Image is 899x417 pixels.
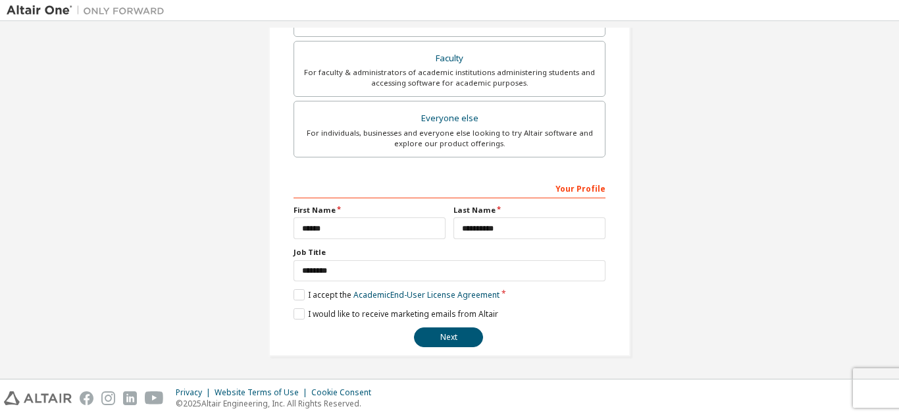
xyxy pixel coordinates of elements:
[176,387,215,398] div: Privacy
[294,205,446,215] label: First Name
[414,327,483,347] button: Next
[311,387,379,398] div: Cookie Consent
[4,391,72,405] img: altair_logo.svg
[294,247,605,258] label: Job Title
[302,49,597,68] div: Faculty
[353,289,500,300] a: Academic End-User License Agreement
[7,4,171,17] img: Altair One
[302,109,597,128] div: Everyone else
[294,308,498,320] label: I would like to receive marketing emails from Altair
[176,398,379,409] p: © 2025 Altair Engineering, Inc. All Rights Reserved.
[215,387,311,398] div: Website Terms of Use
[453,205,605,215] label: Last Name
[80,391,93,405] img: facebook.svg
[294,177,605,198] div: Your Profile
[145,391,164,405] img: youtube.svg
[302,128,597,149] div: For individuals, businesses and everyone else looking to try Altair software and explore our prod...
[302,67,597,88] div: For faculty & administrators of academic institutions administering students and accessing softwa...
[123,391,137,405] img: linkedin.svg
[294,289,500,300] label: I accept the
[101,391,115,405] img: instagram.svg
